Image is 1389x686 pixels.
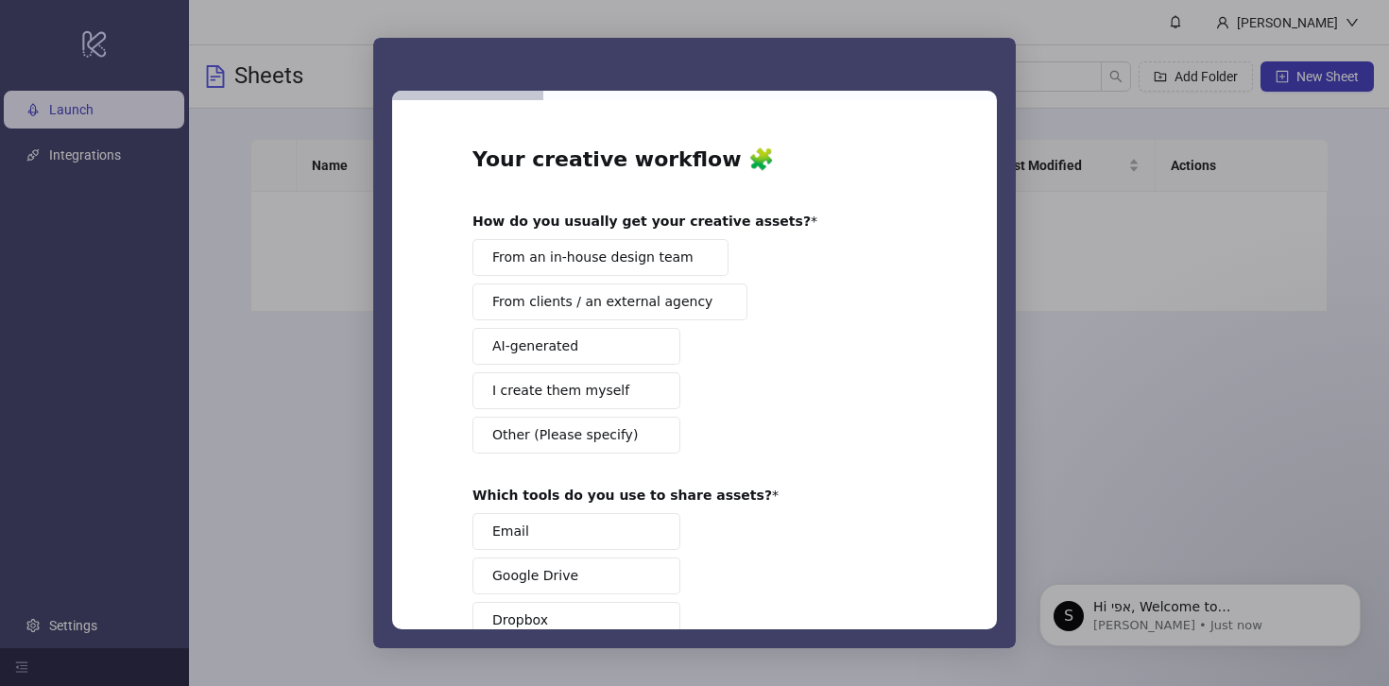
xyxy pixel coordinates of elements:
[472,328,680,365] button: AI-generated
[492,292,712,312] span: From clients / an external agency
[472,488,772,503] b: Which tools do you use to share assets?
[472,513,680,550] button: Email
[472,283,747,320] button: From clients / an external agency
[492,566,578,586] span: Google Drive
[472,602,680,639] button: Dropbox
[28,40,350,102] div: message notification from Simon, Just now. Hi אפי, Welcome to Kitchn.io! 🎉 You’re all set to star...
[492,522,529,541] span: Email
[472,214,811,229] b: How do you usually get your creative assets?
[472,147,774,171] b: Your creative workflow 🧩
[492,248,694,267] span: From an in-house design team
[43,57,73,87] div: Profile image for Simon
[492,381,629,401] span: I create them myself
[82,73,326,90] p: Message from Simon, sent Just now
[82,55,324,446] span: Hi אפי, Welcome to [DOMAIN_NAME]! 🎉 You’re all set to start launching ads effortlessly. Here’s wh...
[492,425,638,445] span: Other (Please specify)
[472,239,729,276] button: From an in-house design team
[472,372,680,409] button: I create them myself
[492,336,578,356] span: AI-generated
[472,417,680,454] button: Other (Please specify)
[492,610,548,630] span: Dropbox
[472,557,680,594] button: Google Drive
